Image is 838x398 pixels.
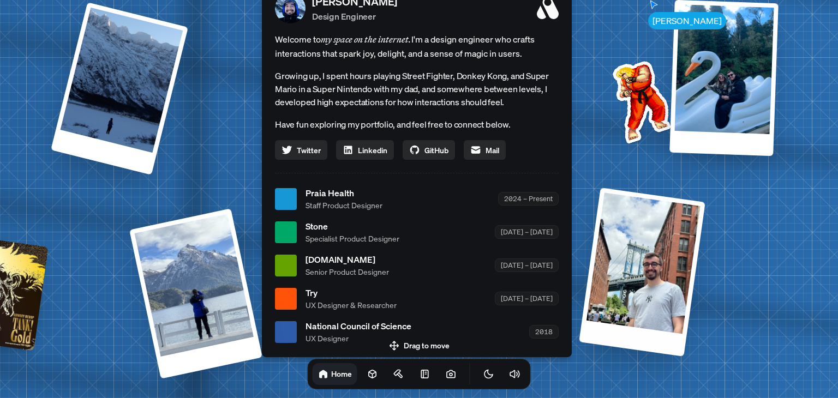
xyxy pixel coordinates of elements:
button: Toggle Audio [504,363,526,385]
img: Profile example [584,45,695,155]
span: Senior Product Designer [306,266,389,278]
span: Praia Health [306,186,382,200]
a: Home [313,363,357,385]
button: Toggle Theme [478,363,500,385]
a: GitHub [403,140,455,160]
span: Twitter [297,144,321,156]
a: Twitter [275,140,327,160]
span: Try [306,286,397,299]
p: Design Engineer [312,10,397,23]
div: [DATE] – [DATE] [495,292,559,305]
a: Linkedin [336,140,394,160]
span: UX Designer & Researcher [306,299,397,311]
span: National Council of Science [306,319,411,333]
p: Have fun exploring my portfolio, and feel free to connect below. [275,117,559,131]
span: GitHub [424,144,448,156]
span: [DOMAIN_NAME] [306,253,389,266]
span: Welcome to I'm a design engineer who crafts interactions that spark joy, delight, and a sense of ... [275,32,559,61]
em: my space on the internet. [321,34,411,45]
span: Linkedin [358,144,387,156]
p: Growing up, I spent hours playing Street Fighter, Donkey Kong, and Super Mario in a Super Nintend... [275,69,559,108]
h1: Home [331,369,352,379]
div: 2018 [529,325,559,339]
div: [DATE] – [DATE] [495,258,559,272]
a: Mail [464,140,506,160]
span: Staff Product Designer [306,200,382,211]
span: Mail [486,144,499,156]
span: Specialist Product Designer [306,233,399,244]
div: [DATE] – [DATE] [495,225,559,239]
span: UX Designer [306,333,411,344]
div: 2024 – Present [498,192,559,206]
span: Stone [306,220,399,233]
